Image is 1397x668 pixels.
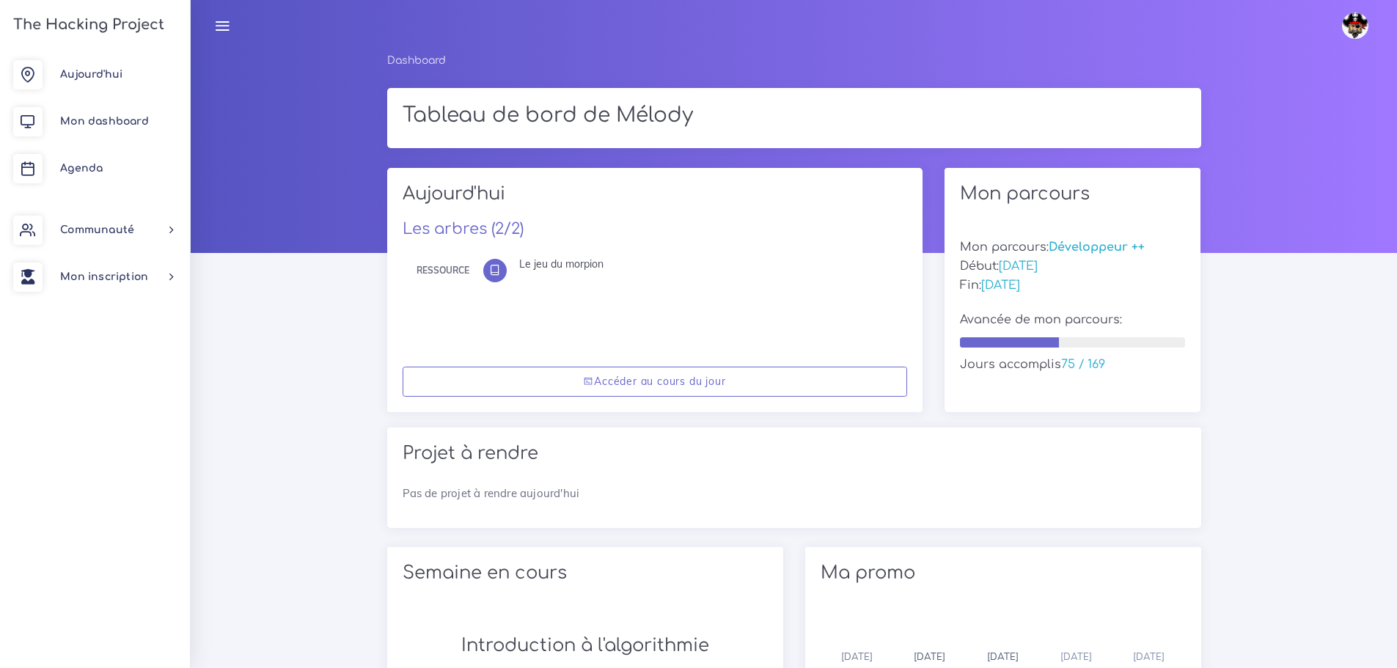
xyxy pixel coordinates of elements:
[403,103,1186,128] h1: Tableau de bord de Mélody
[1061,358,1105,371] span: 75 / 169
[387,55,446,66] a: Dashboard
[403,562,768,584] h2: Semaine en cours
[960,260,1186,274] h5: Début:
[1342,12,1368,39] img: avatar
[960,279,1186,293] h5: Fin:
[960,241,1186,254] h5: Mon parcours:
[403,367,907,397] a: Accéder au cours du jour
[1049,241,1145,254] span: Développeur ++
[403,183,907,215] h2: Aujourd'hui
[519,259,896,269] div: Le jeu du morpion
[60,224,134,235] span: Communauté
[914,650,945,662] span: [DATE]
[821,562,1186,584] h2: Ma promo
[60,116,149,127] span: Mon dashboard
[403,485,1186,502] p: Pas de projet à rendre aujourd'hui
[999,260,1038,273] span: [DATE]
[987,650,1019,662] span: [DATE]
[960,313,1186,327] h5: Avancée de mon parcours:
[960,358,1186,372] h5: Jours accomplis
[417,263,469,279] div: Ressource
[403,220,524,238] a: Les arbres (2/2)
[981,279,1020,292] span: [DATE]
[60,271,148,282] span: Mon inscription
[1133,650,1165,662] span: [DATE]
[60,69,122,80] span: Aujourd'hui
[9,17,164,33] h3: The Hacking Project
[841,650,873,662] span: [DATE]
[403,443,1186,464] h2: Projet à rendre
[960,183,1186,205] h2: Mon parcours
[403,635,768,656] h2: Introduction à l'algorithmie
[1060,650,1092,662] span: [DATE]
[60,163,103,174] span: Agenda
